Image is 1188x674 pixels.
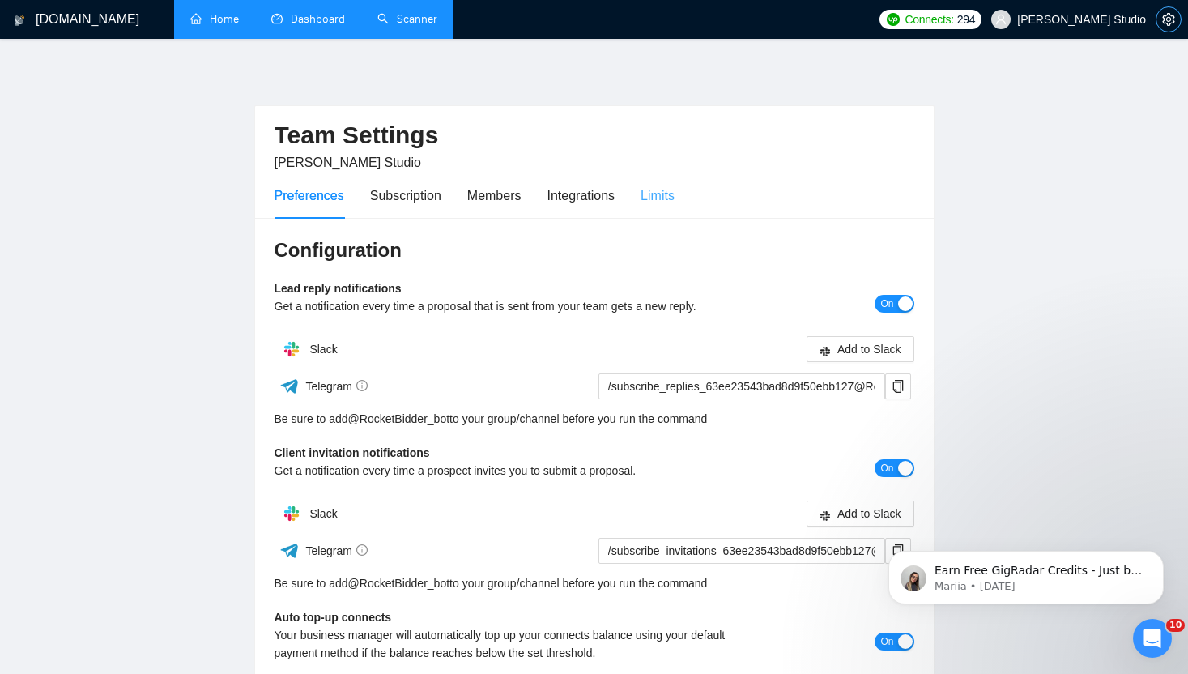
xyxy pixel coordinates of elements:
[275,282,402,295] b: Lead reply notifications
[1166,619,1185,632] span: 10
[275,119,914,152] h2: Team Settings
[880,295,893,313] span: On
[467,186,522,206] div: Members
[309,343,337,356] span: Slack
[275,156,421,169] span: [PERSON_NAME] Studio
[275,237,914,263] h3: Configuration
[275,446,430,459] b: Client invitation notifications
[275,611,392,624] b: Auto top-up connects
[190,12,239,26] a: homeHome
[275,462,755,480] div: Get a notification every time a prospect invites you to submit a proposal.
[641,186,675,206] div: Limits
[1156,6,1182,32] button: setting
[275,186,344,206] div: Preferences
[1133,619,1172,658] iframe: Intercom live chat
[837,340,901,358] span: Add to Slack
[309,507,337,520] span: Slack
[275,574,914,592] div: Be sure to add to your group/channel before you run the command
[275,497,308,530] img: hpQkSZIkSZIkSZIkSZIkSZIkSZIkSZIkSZIkSZIkSZIkSZIkSZIkSZIkSZIkSZIkSZIkSZIkSZIkSZIkSZIkSZIkSZIkSZIkS...
[275,297,755,315] div: Get a notification every time a proposal that is sent from your team gets a new reply.
[905,11,953,28] span: Connects:
[279,540,300,561] img: ww3wtPAAAAAElFTkSuQmCC
[377,12,437,26] a: searchScanner
[356,544,368,556] span: info-circle
[70,47,279,446] span: Earn Free GigRadar Credits - Just by Sharing Your Story! 💬 Want more credits for sending proposal...
[305,380,368,393] span: Telegram
[14,7,25,33] img: logo
[864,517,1188,630] iframe: Intercom notifications message
[279,376,300,396] img: ww3wtPAAAAAElFTkSuQmCC
[1156,13,1182,26] a: setting
[275,333,308,365] img: hpQkSZIkSZIkSZIkSZIkSZIkSZIkSZIkSZIkSZIkSZIkSZIkSZIkSZIkSZIkSZIkSZIkSZIkSZIkSZIkSZIkSZIkSZIkSZIkS...
[880,633,893,651] span: On
[885,373,911,399] button: copy
[820,510,831,522] span: slack
[887,13,900,26] img: upwork-logo.png
[370,186,441,206] div: Subscription
[886,380,910,393] span: copy
[348,410,450,428] a: @RocketBidder_bot
[995,14,1007,25] span: user
[305,544,368,557] span: Telegram
[957,11,975,28] span: 294
[547,186,615,206] div: Integrations
[275,410,914,428] div: Be sure to add to your group/channel before you run the command
[348,574,450,592] a: @RocketBidder_bot
[820,345,831,357] span: slack
[275,626,755,662] div: Your business manager will automatically top up your connects balance using your default payment ...
[70,62,279,77] p: Message from Mariia, sent 4w ago
[271,12,345,26] a: dashboardDashboard
[837,505,901,523] span: Add to Slack
[807,336,914,362] button: slackAdd to Slack
[807,501,914,527] button: slackAdd to Slack
[356,380,368,391] span: info-circle
[880,459,893,477] span: On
